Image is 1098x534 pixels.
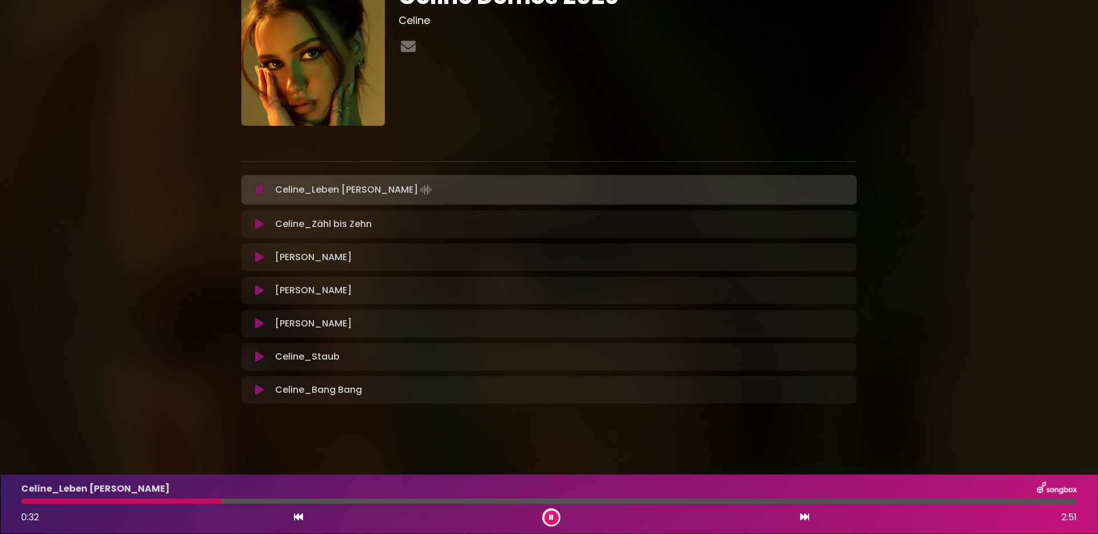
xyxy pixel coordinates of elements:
img: waveform4.gif [418,182,434,198]
p: Celine_Bang Bang [275,383,362,397]
h3: Celine [399,14,857,27]
p: [PERSON_NAME] [275,284,352,297]
p: Celine_Staub [275,350,340,364]
p: Celine_Leben [PERSON_NAME] [275,182,434,198]
p: [PERSON_NAME] [275,250,352,264]
p: Celine_Zähl bis Zehn [275,217,372,231]
p: [PERSON_NAME] [275,317,352,330]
